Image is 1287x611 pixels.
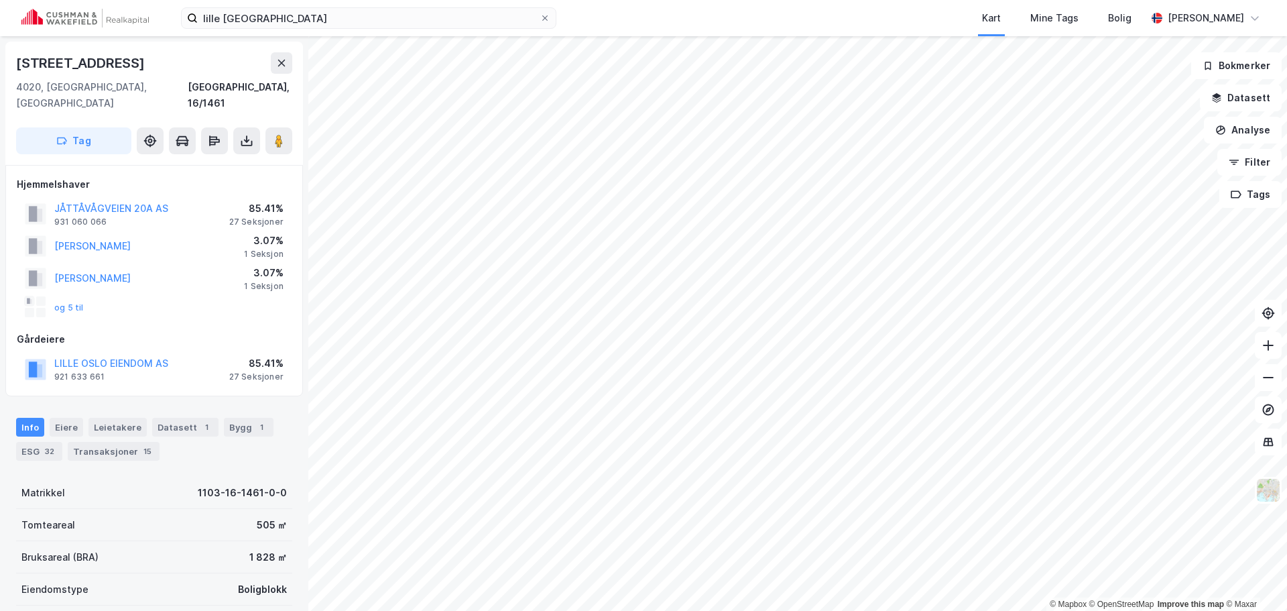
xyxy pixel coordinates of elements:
[198,485,287,501] div: 1103-16-1461-0-0
[16,442,62,461] div: ESG
[88,418,147,437] div: Leietakere
[54,217,107,227] div: 931 060 066
[21,549,99,565] div: Bruksareal (BRA)
[1191,52,1282,79] button: Bokmerker
[244,233,284,249] div: 3.07%
[229,372,284,382] div: 27 Seksjoner
[188,79,292,111] div: [GEOGRAPHIC_DATA], 16/1461
[141,445,154,458] div: 15
[1204,117,1282,144] button: Analyse
[244,281,284,292] div: 1 Seksjon
[152,418,219,437] div: Datasett
[16,52,147,74] div: [STREET_ADDRESS]
[249,549,287,565] div: 1 828 ㎡
[244,249,284,260] div: 1 Seksjon
[200,421,213,434] div: 1
[1158,600,1224,609] a: Improve this map
[1050,600,1087,609] a: Mapbox
[1219,181,1282,208] button: Tags
[255,421,268,434] div: 1
[21,517,75,533] div: Tomteareal
[50,418,83,437] div: Eiere
[21,581,88,598] div: Eiendomstype
[982,10,1001,26] div: Kart
[1255,478,1281,503] img: Z
[1089,600,1154,609] a: OpenStreetMap
[238,581,287,598] div: Boligblokk
[1200,85,1282,111] button: Datasett
[1220,547,1287,611] div: Kontrollprogram for chat
[229,201,284,217] div: 85.41%
[17,331,292,347] div: Gårdeiere
[1030,10,1079,26] div: Mine Tags
[21,9,149,27] img: cushman-wakefield-realkapital-logo.202ea83816669bd177139c58696a8fa1.svg
[229,217,284,227] div: 27 Seksjoner
[244,265,284,281] div: 3.07%
[54,372,105,382] div: 921 633 661
[1220,547,1287,611] iframe: Chat Widget
[224,418,273,437] div: Bygg
[68,442,160,461] div: Transaksjoner
[229,355,284,372] div: 85.41%
[1108,10,1131,26] div: Bolig
[16,418,44,437] div: Info
[1217,149,1282,176] button: Filter
[1168,10,1244,26] div: [PERSON_NAME]
[16,127,131,154] button: Tag
[198,8,540,28] input: Søk på adresse, matrikkel, gårdeiere, leietakere eller personer
[16,79,188,111] div: 4020, [GEOGRAPHIC_DATA], [GEOGRAPHIC_DATA]
[21,485,65,501] div: Matrikkel
[257,517,287,533] div: 505 ㎡
[42,445,57,458] div: 32
[17,176,292,192] div: Hjemmelshaver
